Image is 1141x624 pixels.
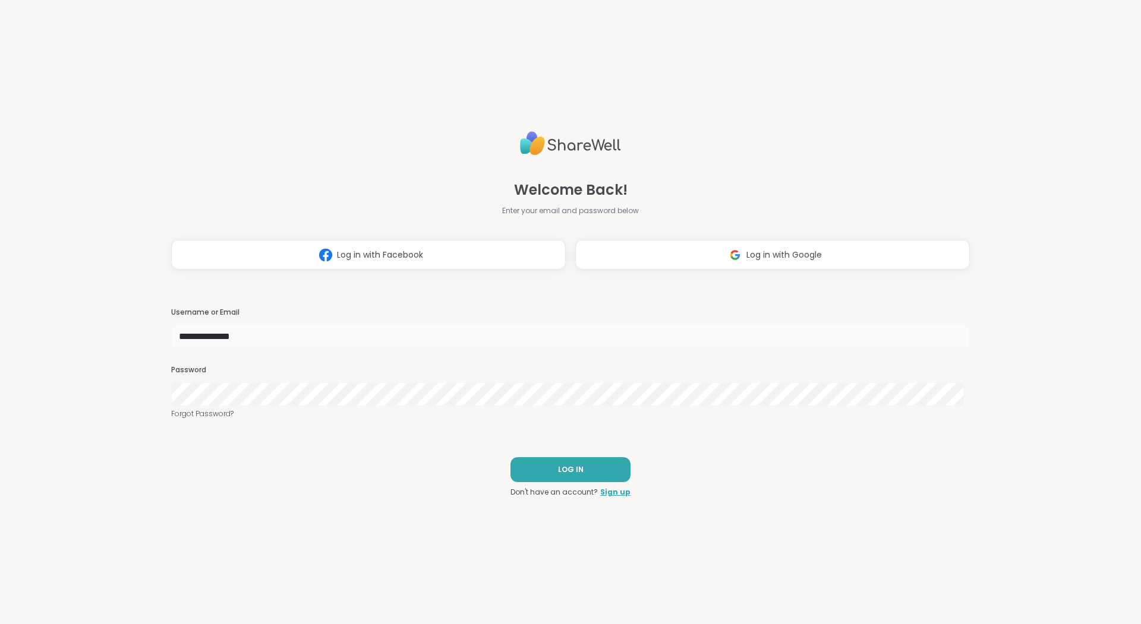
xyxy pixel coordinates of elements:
span: Welcome Back! [514,179,628,201]
button: LOG IN [510,457,631,482]
img: ShareWell Logomark [724,244,746,266]
a: Forgot Password? [171,408,970,419]
span: Don't have an account? [510,487,598,498]
span: LOG IN [558,464,584,475]
img: ShareWell Logomark [314,244,337,266]
h3: Username or Email [171,308,970,318]
button: Log in with Google [575,240,970,270]
span: Enter your email and password below [502,205,639,216]
button: Log in with Facebook [171,240,566,270]
h3: Password [171,365,970,375]
img: ShareWell Logo [520,126,621,160]
span: Log in with Google [746,249,822,261]
span: Log in with Facebook [337,249,423,261]
a: Sign up [600,487,631,498]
